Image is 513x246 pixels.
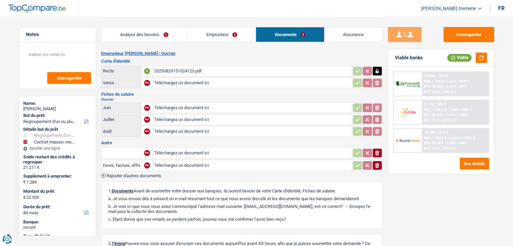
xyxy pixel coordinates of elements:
[424,107,447,112] span: NAI: 1 545,2 €
[424,74,448,78] div: 10.99% | 379 €
[424,102,446,106] div: 11.9% | 389 €
[101,92,383,96] h3: Fiches de salaire
[101,98,383,101] h2: Ouvrier
[424,90,456,94] div: Ref. Cost: 7 387,6 €
[144,162,150,168] div: NA
[424,113,444,117] span: DTI: 36.52%
[108,217,376,222] p: c. Etant donné que ces emails se perdent parfois, pouvez-vous me confirmer l’avoir bien reçu?
[23,204,90,210] label: Durée du prêt:
[103,129,140,134] div: Août
[23,179,26,185] span: €
[23,234,92,239] div: Taux d'intérêt:
[144,80,150,86] div: NA
[101,59,383,63] h3: Carte d'identité
[23,101,92,106] div: Name:
[103,80,140,85] div: Verso
[448,107,449,112] span: /
[324,27,382,42] a: Assurance
[103,117,140,122] div: Juillet
[101,141,383,145] h3: Autre
[23,106,92,112] div: [PERSON_NAME]
[445,84,446,89] span: /
[424,130,448,135] div: 10.45% | 373 €
[103,68,140,73] div: Recto
[101,51,383,56] h2: Emprunteur [PERSON_NAME] | Ouvrier
[445,113,446,117] span: /
[424,146,456,151] div: Ref. Cost: 7 014,6 €
[23,189,90,194] label: Montant du prêt:
[112,188,134,193] span: Documents
[445,141,446,145] span: /
[447,113,468,117] span: Limit: <100%
[23,146,92,151] div: Ajouter une ligne
[108,204,376,214] p: b. Je vois ici que vous nous aviez communiqué l’adresse mail suivante: [EMAIL_ADDRESS][DOMAIN_NA...
[447,79,469,84] span: Limit: >850 €
[108,188,376,193] p: 1. Avant de soumettre votre dossier aux banques, ils auront besoin de votre Carte d'identité, Fic...
[144,128,150,134] div: NA
[460,158,489,170] button: See details
[144,68,150,74] div: A
[23,127,92,132] div: Détails but du prêt
[395,80,420,88] img: AlphaCredit
[450,107,472,112] span: Limit: >800 €
[424,136,447,140] span: NAI: 1 742,6 €
[445,79,446,84] span: /
[188,27,256,42] a: Emprunteur
[57,76,82,80] span: Sauvegarder
[8,4,66,12] img: TopCompare Logo
[447,54,472,61] div: Viable
[395,134,420,147] img: Record Credits
[144,117,150,123] div: NA
[424,79,444,84] span: NAI: 1 395 €
[23,195,26,200] span: €
[47,72,91,84] button: Sauvegarder
[108,196,376,201] p: a. Je vous envoie dès à présent un e-mail résumant tout ce que nous avons discuté et les doc...
[416,3,482,14] a: [PERSON_NAME].tremerie
[112,241,125,246] span: Timing
[23,113,90,118] label: But du prêt:
[144,105,150,111] div: NA
[450,136,475,140] span: Limit: >1.033 €
[102,27,187,42] a: Analyse des besoins
[444,27,494,42] button: Sauvegarder
[424,118,456,122] div: Ref. Cost: 8 018,4 €
[107,174,161,178] span: Rajouter d'autres documents
[498,5,505,11] div: fr
[26,32,89,37] h5: Notes
[23,165,92,170] div: 21.211 €
[256,27,324,42] a: Documents
[23,154,92,165] div: Solde restant des crédits à regrouper
[144,150,150,156] div: NA
[448,136,449,140] span: /
[154,66,350,76] div: 20250829151024123.pdf
[424,141,444,145] span: DTI: 33.38%
[103,105,140,110] div: Juin
[395,106,420,118] img: Cofidis
[424,84,444,89] span: DTI: 38.65%
[421,6,476,11] span: [PERSON_NAME].tremerie
[23,174,90,179] label: Supplément à emprunter:
[395,55,423,61] div: Viable banks
[447,84,466,89] span: Limit: <50%
[101,174,161,178] button: Rajouter d'autres documents
[23,225,92,230] div: record
[447,141,466,145] span: Limit: <65%
[23,219,92,225] div: Banque:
